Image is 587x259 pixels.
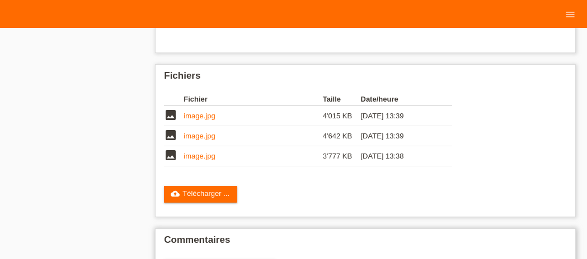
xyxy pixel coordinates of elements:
th: Taille [323,93,361,106]
i: image [164,148,177,162]
td: [DATE] 13:39 [361,126,437,146]
a: image.jpg [184,132,215,140]
td: [DATE] 13:38 [361,146,437,166]
td: 3'777 KB [323,146,361,166]
a: image.jpg [184,152,215,160]
a: cloud_uploadTélécharger ... [164,186,237,203]
i: menu [565,9,576,20]
th: Fichier [184,93,322,106]
h2: Fichiers [164,70,567,87]
a: menu [559,11,581,17]
h2: Commentaires [164,234,567,251]
th: Date/heure [361,93,437,106]
td: [DATE] 13:39 [361,106,437,126]
td: 4'015 KB [323,106,361,126]
td: 4'642 KB [323,126,361,146]
i: cloud_upload [171,189,180,198]
a: image.jpg [184,112,215,120]
i: image [164,128,177,142]
i: image [164,108,177,122]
